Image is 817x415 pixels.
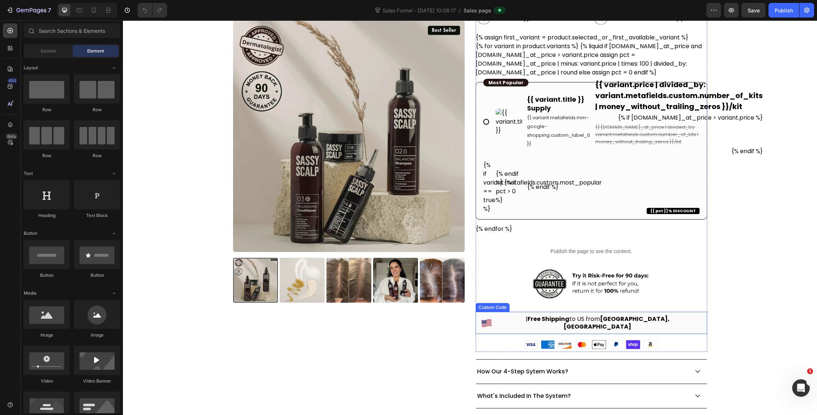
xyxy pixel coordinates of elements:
[24,290,36,296] span: Media
[24,170,33,177] span: Text
[381,7,457,14] span: Sales Funnel - [DATE] 10:08:17
[354,372,448,379] p: What's Included In The System?
[354,348,445,354] p: How Our 4-Step Sytem Works?
[157,237,202,282] img: scalp kit texture
[373,88,399,115] img: {{ variant.title }}
[74,378,120,384] div: Video Banner
[5,133,18,139] div: Beta
[74,152,120,159] div: Row
[399,244,538,283] img: gempages_576818910364435273-6c24f395-86d2-42a7-ab27-5406b150b055.webp
[360,58,406,66] span: Most Popular
[404,94,467,127] span: {{ variant.metafields.mm-google-shopping.custom_label_0 }}
[472,103,640,125] div: {{ [DOMAIN_NAME]_at_price | divided_by: variant.metafields.custom.number_of_kits | money_without_...
[3,3,54,18] button: 7
[792,379,810,397] iframe: Intercom live chat
[108,228,120,239] span: Toggle open
[353,22,584,213] div: {% for variant in product.variants %} {% liquid if [DOMAIN_NAME]_at_price and [DOMAIN_NAME]_at_pr...
[742,3,766,18] button: Save
[24,230,37,237] span: Button
[297,237,342,282] img: scalp kit before and after
[74,332,120,338] div: Image
[524,187,577,194] span: {{ pct }}% DISCOUNT
[48,6,51,15] p: 7
[807,368,813,374] span: 1
[7,78,18,84] div: 450
[108,62,120,74] span: Toggle open
[108,168,120,179] span: Toggle open
[74,272,120,279] div: Button
[87,48,104,54] span: Element
[353,227,584,235] p: Publish the page to see the content.
[24,152,70,159] div: Row
[204,237,248,282] img: scalp kit before and after
[138,3,167,18] div: Undo/Redo
[775,7,793,14] div: Publish
[24,378,70,384] div: Video
[24,332,70,338] div: Image
[464,7,491,14] span: Sales page
[354,284,385,290] div: Custom Code
[353,62,584,199] label: {% if variant.metafields.custom.most_popular == true %} {% endif %} {% if pct > 0 %} {% endif %}
[472,59,640,135] div: {% if [DOMAIN_NAME]_at_price > variant.price %} {% endif %}
[353,13,584,213] div: {% assign first_variant = product.selected_or_first_available_variant %}
[40,48,56,54] span: Section
[123,20,817,415] iframe: Design area
[459,7,461,14] span: /
[24,65,38,71] span: Layout
[472,59,640,92] span: {{ variant.price | divided_by: variant.metafields.custom.number_of_kits | money_without_trailing_...
[404,294,446,303] b: Free Shipping
[399,317,538,331] img: Alt Image
[768,3,799,18] button: Publish
[359,298,369,308] img: US Flag
[404,74,461,92] span: {{ variant.title }} Supply
[24,212,70,219] div: Heading
[748,7,760,13] span: Save
[74,212,120,219] div: Text Block
[24,106,70,113] div: Row
[24,23,120,38] input: Search Sections & Elements
[24,272,70,279] div: Button
[108,287,120,299] span: Toggle open
[74,106,120,113] div: Row
[441,294,547,310] b: [GEOGRAPHIC_DATA], [GEOGRAPHIC_DATA]
[371,295,578,310] span: | to US from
